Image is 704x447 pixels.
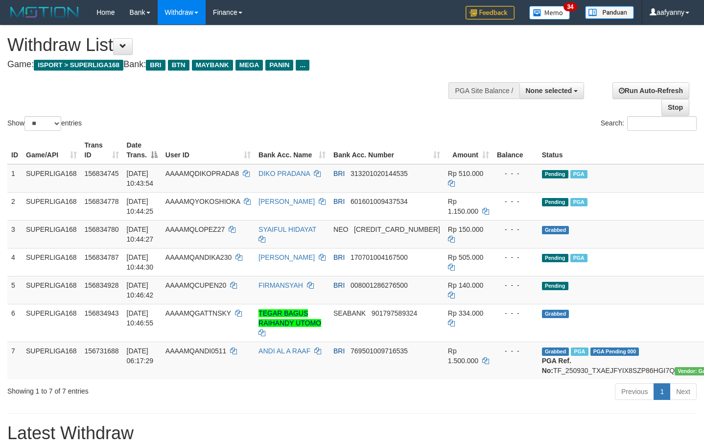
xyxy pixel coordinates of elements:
div: Showing 1 to 7 of 7 entries [7,382,286,396]
td: SUPERLIGA168 [22,276,81,304]
img: Button%20Memo.svg [529,6,570,20]
span: 156834787 [85,253,119,261]
img: MOTION_logo.png [7,5,82,20]
span: [DATE] 10:44:30 [127,253,154,271]
span: Rp 1.500.000 [448,347,478,365]
a: [PERSON_NAME] [258,253,315,261]
span: Pending [542,198,568,206]
span: 156834778 [85,198,119,205]
a: DIKO PRADANA [258,170,310,177]
span: Grabbed [542,348,569,356]
span: Rp 510.000 [448,170,483,177]
span: AAAAMQANDIKA230 [165,253,232,261]
span: Grabbed [542,310,569,318]
span: 156834943 [85,309,119,317]
span: ISPORT > SUPERLIGA168 [34,60,123,71]
a: Next [670,383,697,400]
button: None selected [519,82,585,99]
span: ... [296,60,309,71]
span: MEGA [235,60,263,71]
div: - - - [497,224,534,234]
span: [DATE] 10:44:25 [127,198,154,215]
span: Copy 601601009437534 to clipboard [351,198,408,205]
td: 1 [7,164,22,193]
span: BRI [333,253,345,261]
span: 156834745 [85,170,119,177]
a: 1 [654,383,670,400]
div: - - - [497,280,534,290]
input: Search: [627,116,697,131]
span: MAYBANK [192,60,233,71]
th: Bank Acc. Number: activate to sort column ascending [329,136,444,164]
div: - - - [497,308,534,318]
span: [DATE] 10:46:55 [127,309,154,327]
a: TEGAR BAGUS RAIHANDY UTOMO [258,309,321,327]
span: Marked by aafsengchandara [570,198,587,206]
span: PGA Pending [590,348,639,356]
span: Pending [542,254,568,262]
span: Copy 5859459223534313 to clipboard [354,225,440,233]
td: SUPERLIGA168 [22,220,81,248]
span: AAAAMQDIKOPRADA8 [165,170,239,177]
a: FIRMANSYAH [258,281,303,289]
span: BRI [333,347,345,355]
span: AAAAMQGATTNSKY [165,309,231,317]
th: Trans ID: activate to sort column ascending [81,136,123,164]
a: [PERSON_NAME] [258,198,315,205]
td: SUPERLIGA168 [22,248,81,276]
span: Grabbed [542,226,569,234]
td: SUPERLIGA168 [22,304,81,342]
td: SUPERLIGA168 [22,192,81,220]
span: [DATE] 06:17:29 [127,347,154,365]
a: Previous [615,383,654,400]
span: Marked by aafromsomean [571,348,588,356]
td: SUPERLIGA168 [22,342,81,379]
span: Marked by aafsengchandara [570,170,587,178]
b: PGA Ref. No: [542,357,571,374]
span: Marked by aafsengchandara [570,254,587,262]
span: [DATE] 10:43:54 [127,170,154,187]
span: 34 [563,2,577,11]
img: panduan.png [585,6,634,19]
span: 156731688 [85,347,119,355]
span: Rp 1.150.000 [448,198,478,215]
th: Balance [493,136,538,164]
span: Pending [542,282,568,290]
label: Search: [601,116,697,131]
a: ANDI AL A RAAF [258,347,310,355]
span: Rp 140.000 [448,281,483,289]
span: PANIN [265,60,293,71]
th: Date Trans.: activate to sort column descending [123,136,162,164]
div: - - - [497,197,534,206]
span: 156834928 [85,281,119,289]
a: Stop [661,99,689,116]
span: NEO [333,225,348,233]
span: Copy 170701004167500 to clipboard [351,253,408,261]
h1: Latest Withdraw [7,423,697,443]
span: 156834780 [85,225,119,233]
div: - - - [497,169,534,178]
span: Rp 505.000 [448,253,483,261]
th: Bank Acc. Name: activate to sort column ascending [255,136,329,164]
td: 2 [7,192,22,220]
span: Copy 008001286276500 to clipboard [351,281,408,289]
a: SYAIFUL HIDAYAT [258,225,316,233]
th: Amount: activate to sort column ascending [444,136,493,164]
span: Copy 313201020144535 to clipboard [351,170,408,177]
span: [DATE] 10:44:27 [127,225,154,243]
td: 7 [7,342,22,379]
h4: Game: Bank: [7,60,460,70]
td: 3 [7,220,22,248]
td: SUPERLIGA168 [22,164,81,193]
span: Pending [542,170,568,178]
span: AAAAMQYOKOSHIOKA [165,198,240,205]
span: BRI [333,170,345,177]
span: [DATE] 10:46:42 [127,281,154,299]
div: - - - [497,252,534,262]
span: Copy 769501009716535 to clipboard [351,347,408,355]
td: 6 [7,304,22,342]
td: 5 [7,276,22,304]
span: BTN [168,60,189,71]
th: User ID: activate to sort column ascending [162,136,255,164]
div: PGA Site Balance / [448,82,519,99]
